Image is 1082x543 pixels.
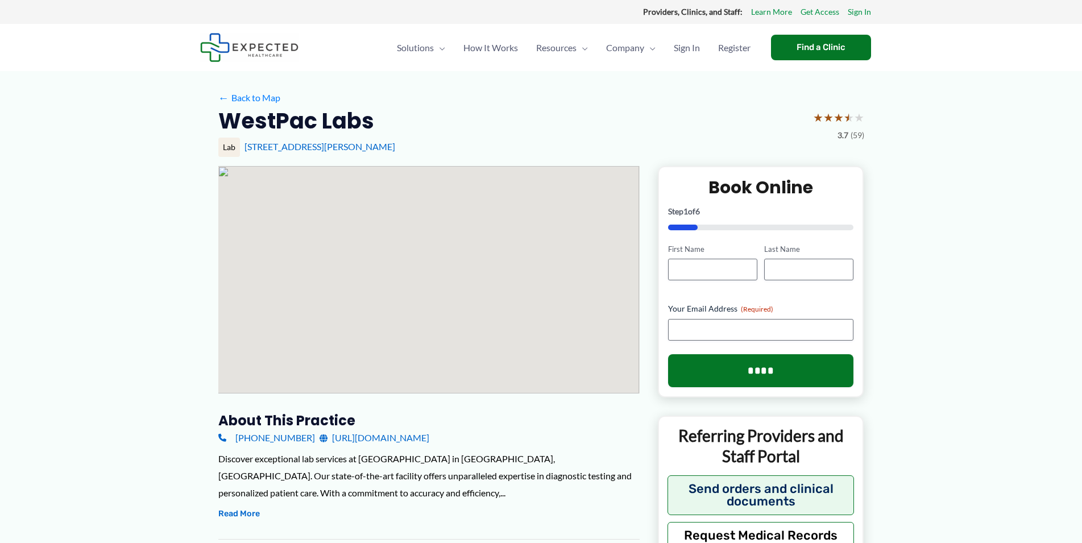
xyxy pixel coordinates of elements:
[597,28,665,68] a: CompanyMenu Toggle
[643,7,743,16] strong: Providers, Clinics, and Staff:
[218,507,260,521] button: Read More
[668,475,855,515] button: Send orders and clinical documents
[644,28,656,68] span: Menu Toggle
[668,303,854,314] label: Your Email Address
[668,244,757,255] label: First Name
[606,28,644,68] span: Company
[741,305,773,313] span: (Required)
[683,206,688,216] span: 1
[709,28,760,68] a: Register
[668,425,855,467] p: Referring Providers and Staff Portal
[218,107,374,135] h2: WestPac Labs
[527,28,597,68] a: ResourcesMenu Toggle
[668,208,854,215] p: Step of
[751,5,792,19] a: Learn More
[844,107,854,128] span: ★
[851,128,864,143] span: (59)
[813,107,823,128] span: ★
[388,28,454,68] a: SolutionsMenu Toggle
[218,429,315,446] a: [PHONE_NUMBER]
[218,138,240,157] div: Lab
[218,89,280,106] a: ←Back to Map
[463,28,518,68] span: How It Works
[665,28,709,68] a: Sign In
[320,429,429,446] a: [URL][DOMAIN_NAME]
[848,5,871,19] a: Sign In
[838,128,848,143] span: 3.7
[834,107,844,128] span: ★
[764,244,853,255] label: Last Name
[218,412,640,429] h3: About this practice
[854,107,864,128] span: ★
[695,206,700,216] span: 6
[434,28,445,68] span: Menu Toggle
[801,5,839,19] a: Get Access
[536,28,577,68] span: Resources
[218,92,229,103] span: ←
[718,28,751,68] span: Register
[668,176,854,198] h2: Book Online
[200,33,299,62] img: Expected Healthcare Logo - side, dark font, small
[218,450,640,501] div: Discover exceptional lab services at [GEOGRAPHIC_DATA] in [GEOGRAPHIC_DATA], [GEOGRAPHIC_DATA]. O...
[244,141,395,152] a: [STREET_ADDRESS][PERSON_NAME]
[397,28,434,68] span: Solutions
[388,28,760,68] nav: Primary Site Navigation
[674,28,700,68] span: Sign In
[771,35,871,60] a: Find a Clinic
[454,28,527,68] a: How It Works
[577,28,588,68] span: Menu Toggle
[823,107,834,128] span: ★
